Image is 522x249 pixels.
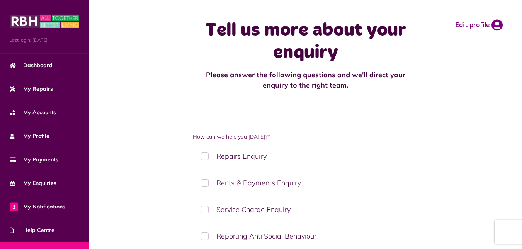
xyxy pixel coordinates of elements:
[10,156,58,164] span: My Payments
[193,133,418,141] label: How can we help you [DATE]?
[10,37,79,44] span: Last login: [DATE]
[193,198,418,221] label: Service Charge Enquiry
[206,70,405,90] strong: Please answer the following questions and we'll direct your enquiry to the right team
[193,145,418,168] label: Repairs Enquiry
[455,19,503,31] a: Edit profile
[10,202,18,211] span: 1
[10,14,79,29] img: MyRBH
[193,171,418,194] label: Rents & Payments Enquiry
[10,226,54,234] span: Help Centre
[10,132,49,140] span: My Profile
[10,85,53,93] span: My Repairs
[347,81,348,90] strong: .
[205,19,406,64] h1: Tell us more about your enquiry
[10,203,65,211] span: My Notifications
[10,61,53,69] span: Dashboard
[10,179,56,187] span: My Enquiries
[193,225,418,247] label: Reporting Anti Social Behaviour
[10,108,56,117] span: My Accounts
